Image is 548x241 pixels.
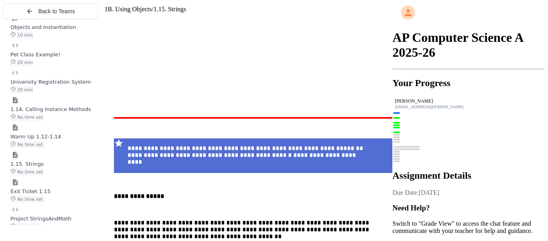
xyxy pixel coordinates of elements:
[392,30,545,60] h1: AP Computer Science A 2025-26
[10,87,33,93] span: 20 min
[392,78,545,89] h2: Your Progress
[392,204,545,212] h3: Need Help?
[10,169,43,175] span: No time set
[419,189,440,196] span: [DATE]
[10,224,43,230] span: No time set
[10,134,61,140] span: Warm Up 1.12-1.14
[392,189,418,196] span: Due Date:
[395,105,542,109] div: [EMAIL_ADDRESS][DOMAIN_NAME]
[10,196,43,202] span: No time set
[10,142,43,148] span: No time set
[395,98,542,104] div: [PERSON_NAME]
[10,79,91,85] span: University Registration System
[10,51,61,58] span: Pet Class Example!
[10,60,33,66] span: 20 min
[154,6,186,12] span: 1.15. Strings
[10,188,51,194] span: Exit Ticket 1.15
[10,24,76,30] span: Objects and Instantiation
[392,170,545,181] h2: Assignment Details
[38,8,75,14] span: Back to Teams
[10,161,44,167] span: 1.15. Strings
[392,220,545,235] p: Switch to "Grade View" to access the chat feature and communicate with your teacher for help and ...
[10,106,91,112] span: 1.14. Calling Instance Methods
[104,6,152,12] span: 1B. Using Objects
[10,114,43,120] span: No time set
[10,216,71,222] span: Project StringsAndMath
[10,32,33,38] span: 10 min
[392,3,545,22] div: My Account
[152,6,153,12] span: /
